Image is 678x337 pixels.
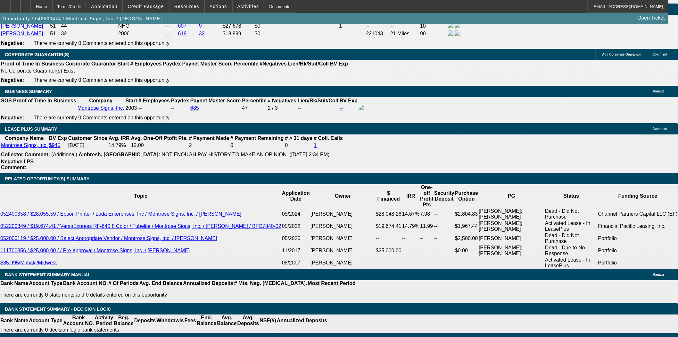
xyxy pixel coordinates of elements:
img: linkedin-icon.png [455,23,460,28]
td: [PERSON_NAME]; [PERSON_NAME] [478,208,545,220]
td: [PERSON_NAME] [310,245,376,257]
td: $18,899 [222,30,254,37]
td: -- [171,105,189,112]
td: 51 [50,30,60,37]
p: There are currently 0 statements and 0 details entered on this opportunity [0,292,356,298]
b: Negative: [1,40,24,46]
td: No Corporate Guarantor(s) Exist [1,68,351,74]
td: 32 [61,30,117,37]
b: Negative LPS Comment: [1,159,34,170]
th: End. Balance [196,315,217,327]
span: CORPORATE GUARANTOR(S) [5,52,70,57]
td: 221043 [366,30,390,37]
b: Lien/Bk/Suit/Coll [298,98,338,103]
th: Purchase Option [455,184,478,208]
span: BANK STATEMENT SUMMARY-MANUAL [5,272,91,277]
td: Dead - Did Not Purchase [545,208,598,220]
b: Percentile [234,61,258,66]
img: facebook-icon.png [448,23,453,28]
td: 1 [339,22,365,30]
a: 1 [314,143,317,148]
th: Bank Account NO. [63,280,108,287]
td: -- [366,22,390,30]
th: NSF(#) [259,315,277,327]
td: [PERSON_NAME] [310,220,376,232]
b: Collector Comment: [1,152,50,157]
b: # Payment Made [189,135,229,141]
th: Funding Source [598,184,678,208]
th: Annualized Deposits [183,280,234,287]
td: 2003 [125,105,137,112]
td: -- [297,105,339,112]
span: 2006 [118,31,130,36]
div: 2 / 3 [268,105,296,111]
th: Account Type [29,280,63,287]
td: 11.99 [420,220,434,232]
td: $2,500.00 [455,232,478,245]
span: Opportunity / 042500474 / Montrose Signs, Inc. / [PERSON_NAME] [3,16,162,21]
span: Comment [653,53,667,56]
th: # Of Periods [108,280,139,287]
td: Portfolio [598,232,678,245]
td: $0 [254,22,338,30]
a: -- [340,105,343,111]
td: -- [434,208,455,220]
button: Resources [169,0,204,13]
b: Ambresh, [GEOGRAPHIC_DATA]: [79,152,160,157]
span: Add Corporate Guarantor [602,53,641,56]
a: 052200349 / $19,674.41 / VersaExpress RF-640 8 Color / Tubelite / Montrose Signs, Inc. / [PERSON_... [0,223,281,229]
span: Application [91,4,117,9]
b: Start [117,61,129,66]
span: BUSINESS SUMMARY [5,89,52,94]
a: 052000119 / $25,000.00 / Select Appropriate Vendor / Montrose Signs, Inc. / [PERSON_NAME] [0,236,217,241]
a: 607 [178,23,187,29]
th: Avg. Deposits [237,315,260,327]
a: -- [166,23,170,29]
b: Negative: [1,77,24,83]
th: Proof of Time In Business [1,61,64,67]
th: $ Financed [376,184,402,208]
td: 05/2022 [282,220,310,232]
a: $945 [49,143,61,148]
a: $35,995/Mimaki/Midwest [0,260,57,265]
b: Paynet Master Score [182,61,233,66]
a: Montrose Signs, Inc. [78,105,124,111]
span: RELATED OPPORTUNITY(S) SUMMARY [5,176,89,181]
b: Company [89,98,112,103]
th: Most Recent Period [308,280,356,287]
td: 7.98 [420,208,434,220]
td: Financial Pacific Leasing, Inc. [598,220,678,232]
td: Dead - Due to No Response [545,245,598,257]
td: Activated Lease - In LeasePlus [545,257,598,269]
a: Open Ticket [635,13,667,23]
th: Annualized Deposits [277,315,327,327]
a: 9 [199,23,202,29]
b: BV Exp [340,98,358,103]
td: $25,000.00 [376,245,402,257]
span: There are currently 0 Comments entered on this opportunity [34,115,169,120]
b: Avg. One-Off Ptofit Pts. [131,135,188,141]
th: Proof of Time In Business [13,98,77,104]
th: Security Deposit [434,184,455,208]
td: Dead - Did Not Purchase [545,232,598,245]
td: $28,048.26 [376,208,402,220]
a: [PERSON_NAME] [1,31,43,36]
span: There are currently 0 Comments entered on this opportunity [34,40,169,46]
button: Activities [233,0,264,13]
td: -- [390,22,419,30]
span: -- [138,105,142,111]
b: Lien/Bk/Suit/Coll [288,61,329,66]
td: -- [402,232,420,245]
td: [PERSON_NAME] [478,232,545,245]
th: Fees [184,315,196,327]
td: -- [420,245,434,257]
td: 05/2024 [282,208,310,220]
a: -- [166,31,170,36]
td: 08/2007 [282,257,310,269]
b: # Employees [130,61,162,66]
b: # Coll. Calls [314,135,343,141]
th: Owner [310,184,376,208]
a: Montrose Signs, Inc. [1,143,48,148]
th: Status [545,184,598,208]
span: Manage [653,90,665,93]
